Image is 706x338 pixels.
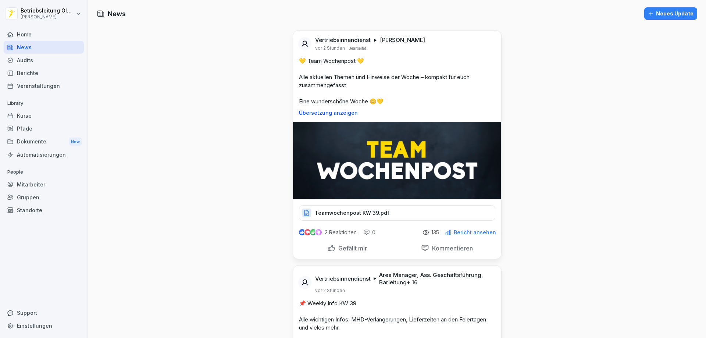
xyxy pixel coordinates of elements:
[4,135,84,149] a: DokumenteNew
[21,8,74,14] p: Betriebsleitung Oldenburg
[363,229,375,236] div: 0
[349,45,366,51] p: Bearbeitet
[454,230,496,235] p: Bericht ansehen
[305,230,310,235] img: love
[4,79,84,92] a: Veranstaltungen
[315,275,371,282] p: Vertriebsinnendienst
[315,288,345,293] p: vor 2 Stunden
[4,67,84,79] a: Berichte
[315,209,389,217] p: Teamwochenpost KW 39.pdf
[4,191,84,204] a: Gruppen
[335,245,367,252] p: Gefällt mir
[379,271,492,286] p: Area Manager, Ass. Geschäftsführung, Barleitung + 16
[4,178,84,191] a: Mitarbeiter
[380,36,425,44] p: [PERSON_NAME]
[4,148,84,161] a: Automatisierungen
[69,138,82,146] div: New
[325,230,357,235] p: 2 Reaktionen
[4,166,84,178] p: People
[4,109,84,122] a: Kurse
[315,229,322,236] img: inspiring
[644,7,697,20] button: Neues Update
[4,306,84,319] div: Support
[21,14,74,19] p: [PERSON_NAME]
[4,204,84,217] a: Standorte
[315,36,371,44] p: Vertriebsinnendienst
[4,41,84,54] a: News
[293,122,501,199] img: ewtvqk6a823d2k4h6wk8o3kf.png
[299,57,495,106] p: 💛 Team Wochenpost 💛 Alle aktuellen Themen und Hinweise der Woche – kompakt für euch zusammengefas...
[315,45,345,51] p: vor 2 Stunden
[310,229,316,235] img: celebrate
[4,122,84,135] a: Pfade
[648,10,693,18] div: Neues Update
[4,135,84,149] div: Dokumente
[4,97,84,109] p: Library
[299,110,495,116] p: Übersetzung anzeigen
[4,28,84,41] a: Home
[431,230,439,235] p: 135
[429,245,473,252] p: Kommentieren
[299,230,305,235] img: like
[108,9,126,19] h1: News
[4,54,84,67] a: Audits
[4,319,84,332] a: Einstellungen
[299,211,495,219] a: Teamwochenpost KW 39.pdf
